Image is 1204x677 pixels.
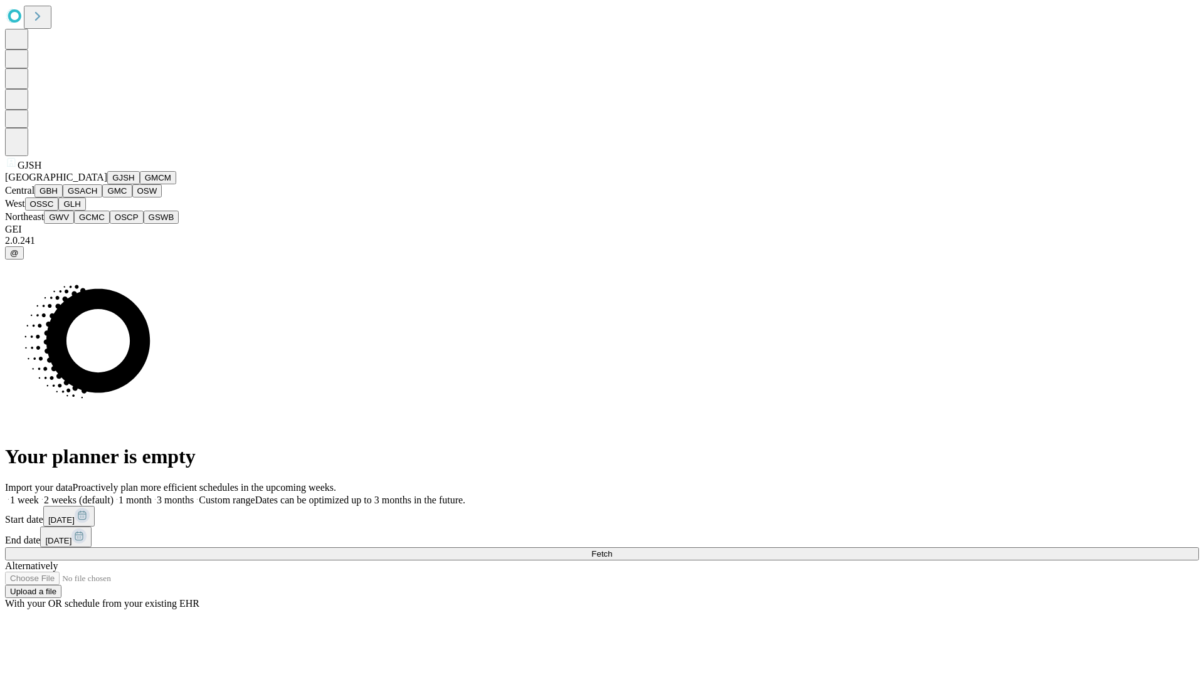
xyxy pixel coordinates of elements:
[5,482,73,493] span: Import your data
[157,495,194,505] span: 3 months
[5,224,1199,235] div: GEI
[5,547,1199,560] button: Fetch
[10,248,19,258] span: @
[5,198,25,209] span: West
[18,160,41,171] span: GJSH
[43,506,95,527] button: [DATE]
[5,585,61,598] button: Upload a file
[144,211,179,224] button: GSWB
[44,495,114,505] span: 2 weeks (default)
[5,172,107,182] span: [GEOGRAPHIC_DATA]
[5,211,44,222] span: Northeast
[5,527,1199,547] div: End date
[5,246,24,260] button: @
[5,506,1199,527] div: Start date
[107,171,140,184] button: GJSH
[5,185,34,196] span: Central
[34,184,63,197] button: GBH
[44,211,74,224] button: GWV
[5,560,58,571] span: Alternatively
[119,495,152,505] span: 1 month
[132,184,162,197] button: OSW
[255,495,465,505] span: Dates can be optimized up to 3 months in the future.
[25,197,59,211] button: OSSC
[45,536,71,545] span: [DATE]
[140,171,176,184] button: GMCM
[74,211,110,224] button: GCMC
[591,549,612,559] span: Fetch
[63,184,102,197] button: GSACH
[10,495,39,505] span: 1 week
[110,211,144,224] button: OSCP
[5,598,199,609] span: With your OR schedule from your existing EHR
[40,527,92,547] button: [DATE]
[5,235,1199,246] div: 2.0.241
[5,445,1199,468] h1: Your planner is empty
[48,515,75,525] span: [DATE]
[199,495,255,505] span: Custom range
[73,482,336,493] span: Proactively plan more efficient schedules in the upcoming weeks.
[102,184,132,197] button: GMC
[58,197,85,211] button: GLH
